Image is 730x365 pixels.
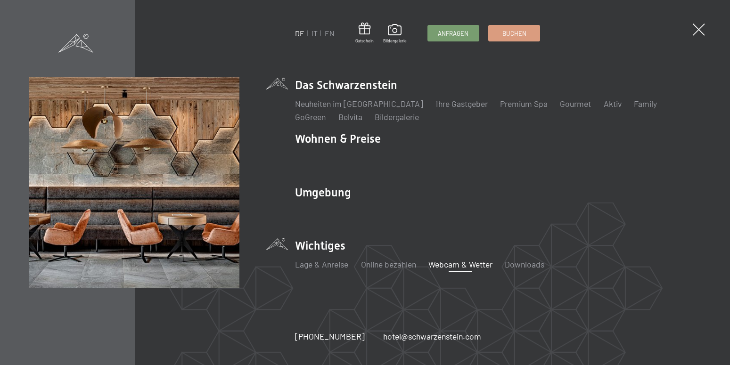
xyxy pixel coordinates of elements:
[295,98,423,109] a: Neuheiten im [GEOGRAPHIC_DATA]
[428,259,492,269] a: Webcam & Wetter
[295,331,365,341] span: [PHONE_NUMBER]
[361,259,416,269] a: Online bezahlen
[355,38,374,44] span: Gutschein
[325,29,335,38] a: EN
[502,29,526,38] span: Buchen
[312,29,318,38] a: IT
[383,331,481,342] a: hotel@schwarzenstein.com
[375,112,419,122] a: Bildergalerie
[383,24,407,44] a: Bildergalerie
[295,331,365,342] a: [PHONE_NUMBER]
[383,38,407,44] span: Bildergalerie
[338,112,362,122] a: Belvita
[436,98,488,109] a: Ihre Gastgeber
[500,98,548,109] a: Premium Spa
[489,25,540,41] a: Buchen
[634,98,657,109] a: Family
[428,25,479,41] a: Anfragen
[295,112,326,122] a: GoGreen
[295,29,304,38] a: DE
[355,23,374,44] a: Gutschein
[505,259,544,269] a: Downloads
[295,259,348,269] a: Lage & Anreise
[604,98,622,109] a: Aktiv
[438,29,468,38] span: Anfragen
[29,77,239,287] img: Wellnesshotels - Bar - Spieltische - Kinderunterhaltung
[560,98,591,109] a: Gourmet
